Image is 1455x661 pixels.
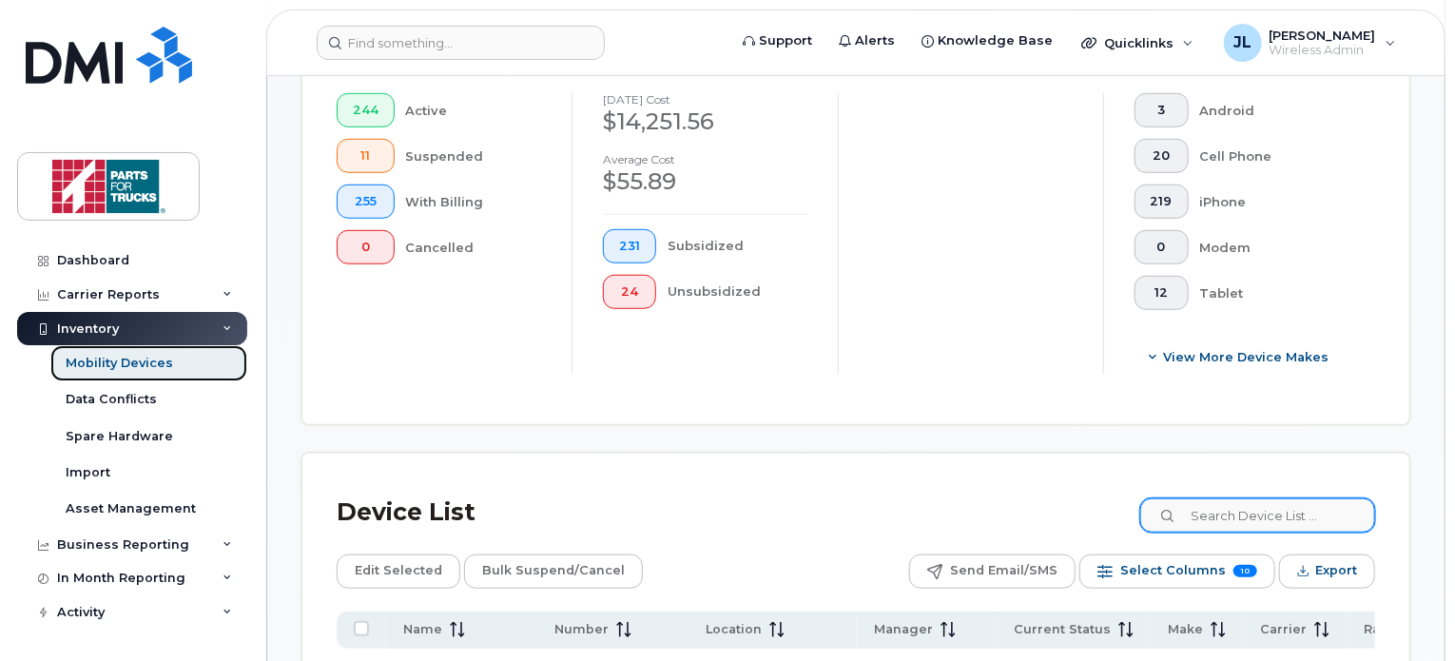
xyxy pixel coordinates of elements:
[1315,556,1357,585] span: Export
[337,93,395,127] button: 244
[353,240,378,255] span: 0
[1151,285,1173,301] span: 12
[337,230,395,264] button: 0
[482,556,625,585] span: Bulk Suspend/Cancel
[1233,565,1257,577] span: 10
[1135,185,1189,219] button: 219
[1200,139,1346,173] div: Cell Phone
[353,103,378,118] span: 244
[1151,194,1173,209] span: 219
[874,621,933,638] span: Manager
[1270,28,1376,43] span: [PERSON_NAME]
[406,230,542,264] div: Cancelled
[1014,621,1111,638] span: Current Status
[1364,621,1426,638] span: Rate Plan
[337,554,460,589] button: Edit Selected
[759,31,812,50] span: Support
[706,621,762,638] span: Location
[1151,148,1173,164] span: 20
[668,275,807,309] div: Unsubsidized
[1135,276,1189,310] button: 12
[1104,35,1174,50] span: Quicklinks
[1135,340,1345,375] button: View More Device Makes
[337,488,475,537] div: Device List
[1200,185,1346,219] div: iPhone
[1068,24,1207,62] div: Quicklinks
[603,153,806,165] h4: Average cost
[353,194,378,209] span: 255
[1233,31,1251,54] span: JL
[406,139,542,173] div: Suspended
[1168,621,1203,638] span: Make
[1120,556,1226,585] span: Select Columns
[1079,554,1275,589] button: Select Columns 10
[1135,139,1189,173] button: 20
[825,22,908,60] a: Alerts
[603,93,806,106] h4: [DATE] cost
[908,22,1066,60] a: Knowledge Base
[353,148,378,164] span: 11
[668,229,807,263] div: Subsidized
[619,284,640,300] span: 24
[619,239,640,254] span: 231
[1260,621,1307,638] span: Carrier
[1151,103,1173,118] span: 3
[337,139,395,173] button: 11
[603,106,806,138] div: $14,251.56
[1140,498,1375,533] input: Search Device List ...
[603,165,806,198] div: $55.89
[938,31,1053,50] span: Knowledge Base
[1211,24,1409,62] div: Jessica Lam
[355,556,442,585] span: Edit Selected
[1200,230,1346,264] div: Modem
[1135,230,1189,264] button: 0
[1151,240,1173,255] span: 0
[855,31,895,50] span: Alerts
[1200,276,1346,310] div: Tablet
[729,22,825,60] a: Support
[464,554,643,589] button: Bulk Suspend/Cancel
[1135,93,1189,127] button: 3
[603,229,656,263] button: 231
[403,621,442,638] span: Name
[406,93,542,127] div: Active
[950,556,1057,585] span: Send Email/SMS
[1270,43,1376,58] span: Wireless Admin
[909,554,1076,589] button: Send Email/SMS
[1279,554,1375,589] button: Export
[554,621,609,638] span: Number
[317,26,605,60] input: Find something...
[603,275,656,309] button: 24
[337,185,395,219] button: 255
[1163,348,1329,366] span: View More Device Makes
[1200,93,1346,127] div: Android
[406,185,542,219] div: With Billing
